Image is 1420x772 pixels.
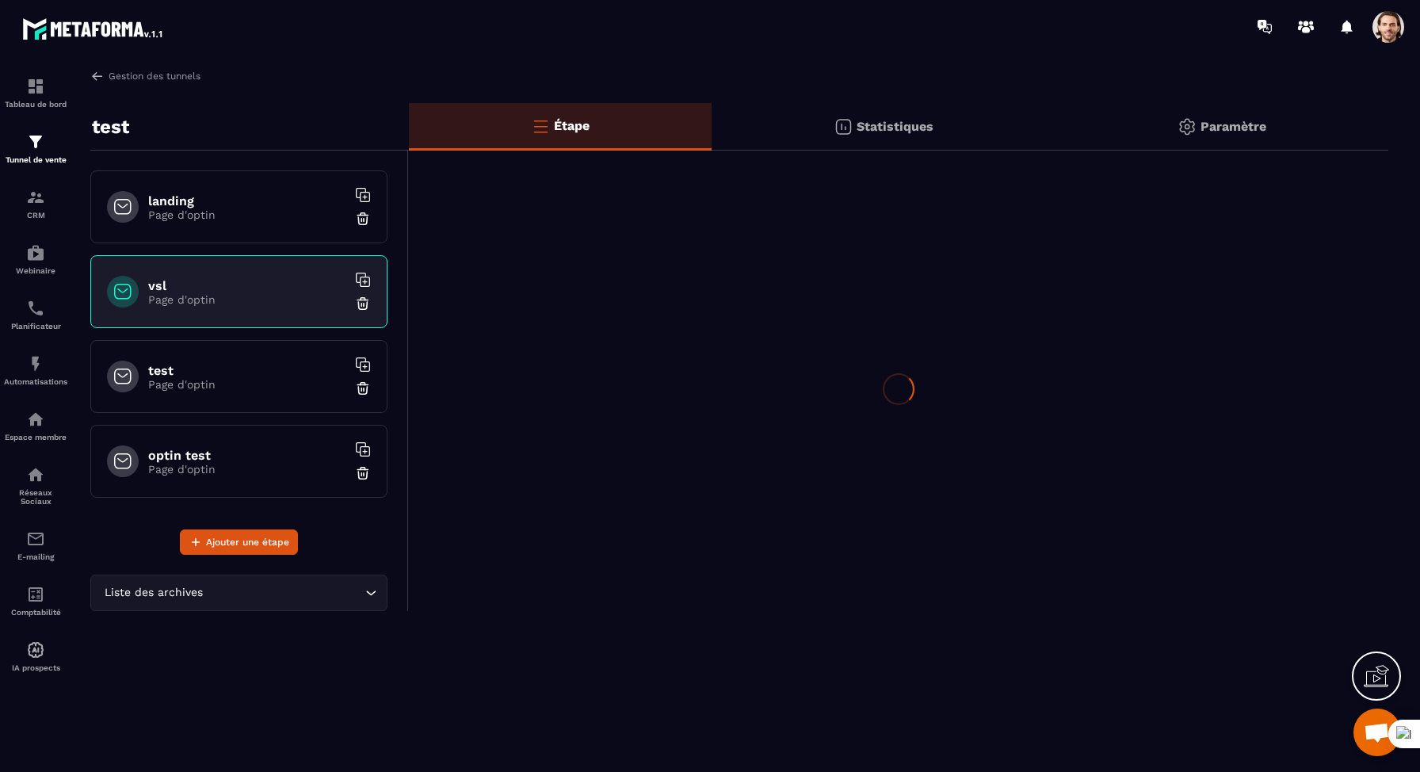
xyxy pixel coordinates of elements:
[148,448,346,463] h6: optin test
[90,69,200,83] a: Gestion des tunnels
[26,132,45,151] img: formation
[26,585,45,604] img: accountant
[355,296,371,311] img: trash
[26,188,45,207] img: formation
[4,488,67,506] p: Réseaux Sociaux
[1178,117,1197,136] img: setting-gr.5f69749f.svg
[531,117,550,136] img: bars-o.4a397970.svg
[857,119,933,134] p: Statistiques
[4,377,67,386] p: Automatisations
[4,266,67,275] p: Webinaire
[4,663,67,672] p: IA prospects
[148,293,346,306] p: Page d'optin
[4,552,67,561] p: E-mailing
[4,176,67,231] a: formationformationCRM
[1201,119,1266,134] p: Paramètre
[355,465,371,481] img: trash
[148,208,346,221] p: Page d'optin
[22,14,165,43] img: logo
[554,118,590,133] p: Étape
[26,77,45,96] img: formation
[4,322,67,331] p: Planificateur
[180,529,298,555] button: Ajouter une étape
[4,398,67,453] a: automationsautomationsEspace membre
[4,211,67,220] p: CRM
[26,640,45,659] img: automations
[4,231,67,287] a: automationsautomationsWebinaire
[26,243,45,262] img: automations
[26,299,45,318] img: scheduler
[834,117,853,136] img: stats.20deebd0.svg
[206,534,289,550] span: Ajouter une étape
[4,608,67,617] p: Comptabilité
[4,120,67,176] a: formationformationTunnel de vente
[26,529,45,548] img: email
[148,193,346,208] h6: landing
[90,575,387,611] div: Search for option
[26,410,45,429] img: automations
[148,278,346,293] h6: vsl
[26,354,45,373] img: automations
[4,573,67,629] a: accountantaccountantComptabilité
[4,65,67,120] a: formationformationTableau de bord
[148,378,346,391] p: Page d'optin
[355,380,371,396] img: trash
[26,465,45,484] img: social-network
[4,287,67,342] a: schedulerschedulerPlanificateur
[4,453,67,518] a: social-networksocial-networkRéseaux Sociaux
[101,584,206,602] span: Liste des archives
[355,211,371,227] img: trash
[4,155,67,164] p: Tunnel de vente
[4,342,67,398] a: automationsautomationsAutomatisations
[4,518,67,573] a: emailemailE-mailing
[92,111,129,143] p: test
[148,363,346,378] h6: test
[206,584,361,602] input: Search for option
[148,463,346,476] p: Page d'optin
[4,433,67,441] p: Espace membre
[90,69,105,83] img: arrow
[1353,709,1401,756] a: Mở cuộc trò chuyện
[4,100,67,109] p: Tableau de bord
